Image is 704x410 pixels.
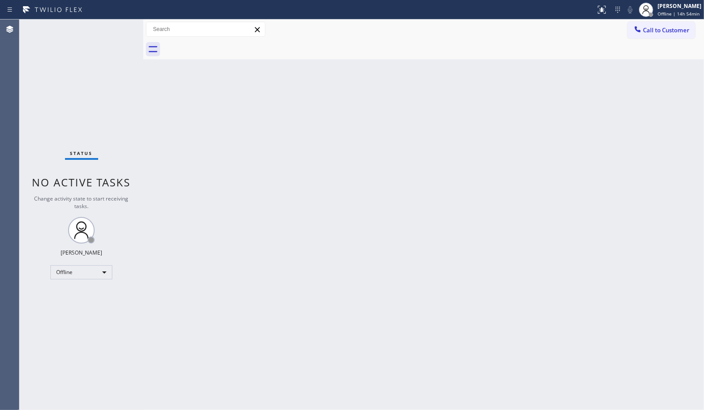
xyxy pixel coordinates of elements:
span: Status [70,150,93,156]
div: [PERSON_NAME] [658,2,701,10]
input: Search [146,22,265,36]
span: Call to Customer [643,26,689,34]
span: Change activity state to start receiving tasks. [34,195,129,210]
button: Mute [624,4,636,16]
button: Call to Customer [627,22,695,39]
span: No active tasks [32,175,131,190]
div: Offline [50,265,112,279]
div: [PERSON_NAME] [61,249,102,256]
span: Offline | 14h 54min [658,11,700,17]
